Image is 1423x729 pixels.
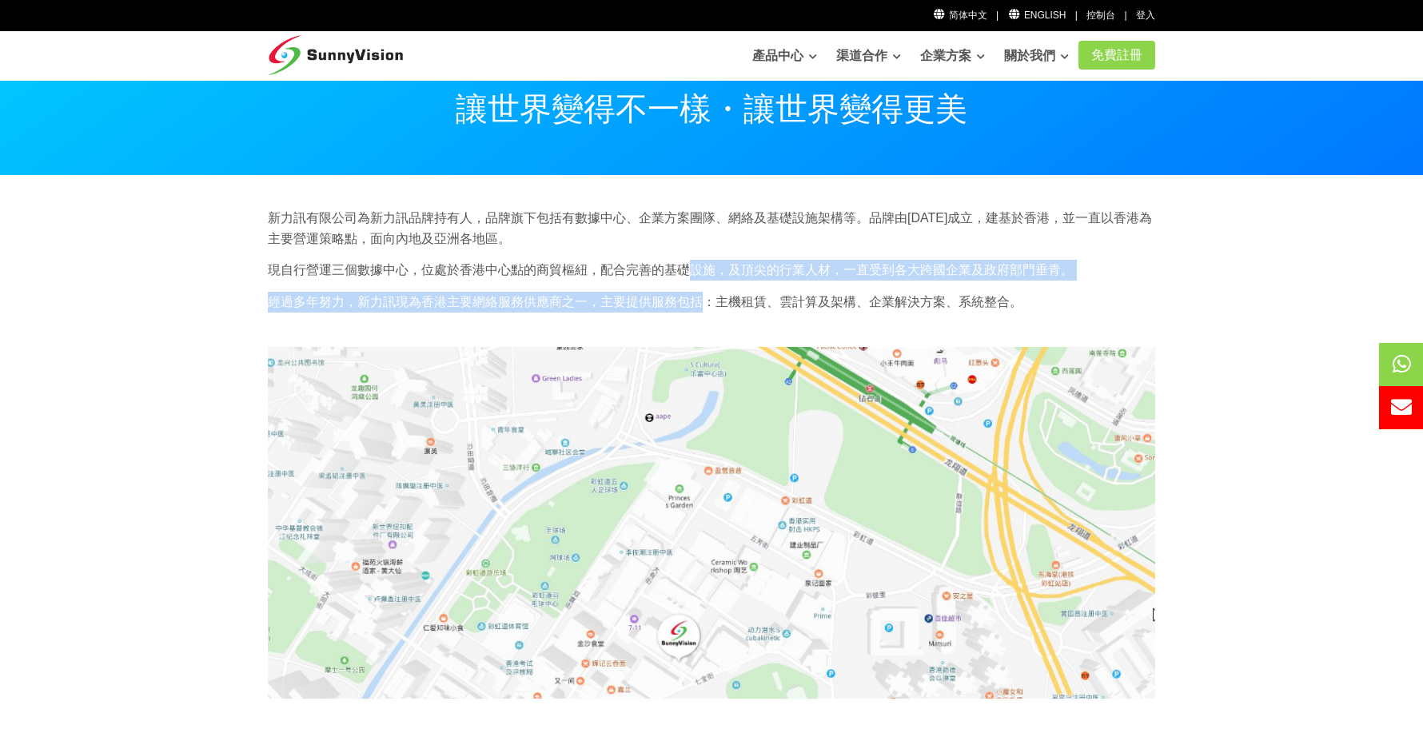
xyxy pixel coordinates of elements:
a: 登入 [1136,10,1155,21]
a: 企業方案 [920,40,985,72]
a: 渠道合作 [836,40,901,72]
a: 控制台 [1086,10,1115,21]
a: English [1007,10,1066,21]
p: 現自行營運三個數據中心，位處於香港中心點的商貿樞紐，配合完善的基礎設施，及頂尖的行業人材，一直受到各大跨國企業及政府部門垂青。 [268,260,1155,281]
a: 免費註冊 [1078,41,1155,70]
img: How to visit SunnyVision? [268,347,1155,700]
a: 關於我們 [1004,40,1069,72]
a: 產品中心 [752,40,817,72]
li: | [996,8,998,23]
li: | [1125,8,1127,23]
p: 經過多年努力，新力訊現為香港主要網絡服務供應商之一，主要提供服務包括：主機租賃、雲計算及架構、企業解決方案、系統整合。 [268,292,1155,313]
p: 新力訊有限公司為新力訊品牌持有人，品牌旗下包括有數據中心、企業方案團隊、網絡及基礎設施架構等。品牌由[DATE]成立，建基於香港，並一直以香港為主要營運策略點，面向內地及亞洲各地區。 [268,208,1155,249]
li: | [1075,8,1078,23]
a: 简体中文 [932,10,987,21]
p: 讓世界變得不一樣・讓世界變得更美 [268,93,1155,125]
